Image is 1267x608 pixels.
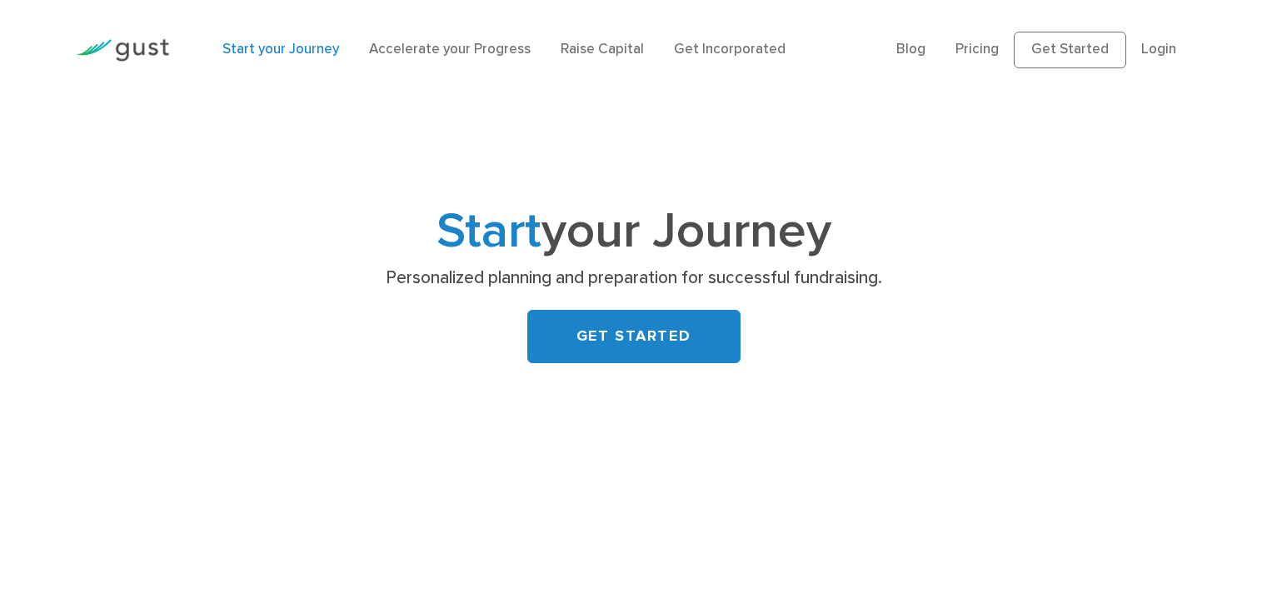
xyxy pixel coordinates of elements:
[955,41,999,57] a: Pricing
[311,267,956,290] p: Personalized planning and preparation for successful fundraising.
[1141,41,1176,57] a: Login
[305,209,963,255] h1: your Journey
[76,39,169,62] img: Gust Logo
[674,41,786,57] a: Get Incorporated
[369,41,531,57] a: Accelerate your Progress
[1014,32,1126,68] a: Get Started
[561,41,644,57] a: Raise Capital
[527,310,741,363] a: GET STARTED
[222,41,339,57] a: Start your Journey
[896,41,925,57] a: Blog
[436,202,541,261] span: Start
